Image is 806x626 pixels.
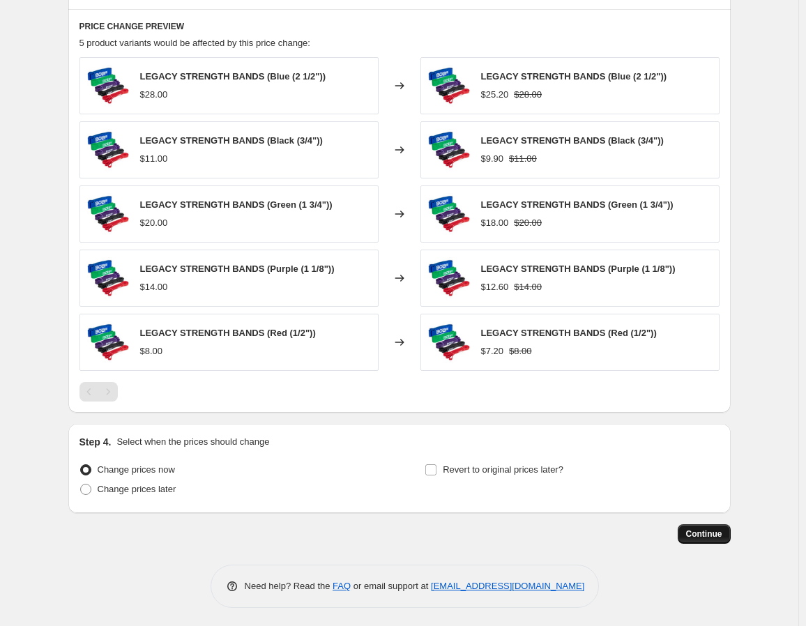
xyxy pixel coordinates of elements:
[481,264,676,274] span: LEGACY STRENGTH BANDS (Purple (1 1/8"))
[428,129,470,171] img: All_80x.webp
[481,199,674,210] span: LEGACY STRENGTH BANDS (Green (1 3/4"))
[140,264,335,274] span: LEGACY STRENGTH BANDS (Purple (1 1/8"))
[79,38,310,48] span: 5 product variants would be affected by this price change:
[514,88,542,102] strike: $28.00
[79,382,118,402] nav: Pagination
[140,199,333,210] span: LEGACY STRENGTH BANDS (Green (1 3/4"))
[481,280,509,294] div: $12.60
[431,581,584,591] a: [EMAIL_ADDRESS][DOMAIN_NAME]
[481,216,509,230] div: $18.00
[481,328,657,338] span: LEGACY STRENGTH BANDS (Red (1/2"))
[481,344,504,358] div: $7.20
[509,344,532,358] strike: $8.00
[333,581,351,591] a: FAQ
[140,152,168,166] div: $11.00
[87,321,129,363] img: All_80x.webp
[678,524,731,544] button: Continue
[87,257,129,299] img: All_80x.webp
[428,321,470,363] img: All_80x.webp
[98,484,176,494] span: Change prices later
[509,152,537,166] strike: $11.00
[87,129,129,171] img: All_80x.webp
[428,257,470,299] img: All_80x.webp
[140,280,168,294] div: $14.00
[87,65,129,107] img: All_80x.webp
[481,88,509,102] div: $25.20
[428,65,470,107] img: All_80x.webp
[428,193,470,235] img: All_80x.webp
[481,152,504,166] div: $9.90
[87,193,129,235] img: All_80x.webp
[514,216,542,230] strike: $20.00
[79,21,720,32] h6: PRICE CHANGE PREVIEW
[245,581,333,591] span: Need help? Read the
[140,328,316,338] span: LEGACY STRENGTH BANDS (Red (1/2"))
[79,435,112,449] h2: Step 4.
[514,280,542,294] strike: $14.00
[686,528,722,540] span: Continue
[140,88,168,102] div: $28.00
[98,464,175,475] span: Change prices now
[140,71,326,82] span: LEGACY STRENGTH BANDS (Blue (2 1/2"))
[481,135,664,146] span: LEGACY STRENGTH BANDS (Black (3/4"))
[140,216,168,230] div: $20.00
[140,344,163,358] div: $8.00
[140,135,323,146] span: LEGACY STRENGTH BANDS (Black (3/4"))
[481,71,667,82] span: LEGACY STRENGTH BANDS (Blue (2 1/2"))
[116,435,269,449] p: Select when the prices should change
[351,581,431,591] span: or email support at
[443,464,563,475] span: Revert to original prices later?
